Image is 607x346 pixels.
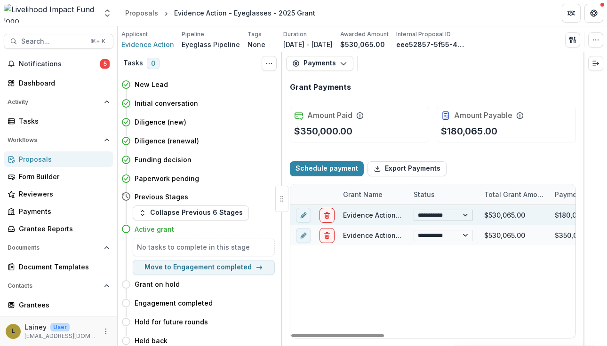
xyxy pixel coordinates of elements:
span: 0 [147,58,160,69]
h3: Tasks [123,59,143,67]
div: Lainey [12,328,15,334]
span: 5 [100,59,110,69]
nav: breadcrumb [121,6,319,20]
h4: Diligence (renewal) [135,136,199,146]
button: Export Payments [367,161,447,176]
a: Evidence Action [121,39,174,49]
div: Total Grant Amount [479,189,549,199]
span: Workflows [8,137,100,143]
h4: Hold for future rounds [135,317,208,327]
div: Tasks [19,116,106,126]
a: Grantees [4,297,113,313]
span: Notifications [19,60,100,68]
a: Proposals [4,151,113,167]
div: ⌘ + K [88,36,107,47]
button: Expand right [588,56,603,71]
span: Activity [8,99,100,105]
div: Total Grant Amount [479,184,549,204]
button: Partners [562,4,581,23]
p: User [50,323,70,331]
p: Applicant [121,30,148,39]
button: Move to Engagement completed [133,260,275,275]
div: Grantees [19,300,106,310]
h4: Held back [135,336,168,346]
div: Proposals [19,154,106,164]
button: edit [296,228,311,243]
a: Payments [4,204,113,219]
h5: No tasks to complete in this stage [137,242,271,252]
a: Evidence Action - Eyeglasses - 2025 Grant [343,211,484,219]
button: Notifications5 [4,56,113,71]
p: $180,065.00 [441,124,497,138]
a: Tasks [4,113,113,129]
div: Grant Name [337,184,408,204]
button: Collapse Previous 6 Stages [133,205,249,220]
p: $530,065.00 [340,39,385,49]
div: Grant Name [337,189,388,199]
h2: Amount Paid [307,111,352,120]
img: Livelihood Impact Fund logo [4,4,97,23]
button: Payments [286,56,353,71]
div: Grantee Reports [19,224,106,234]
p: Pipeline [182,30,204,39]
div: Proposals [125,8,158,18]
div: Reviewers [19,189,106,199]
p: $350,000.00 [294,124,352,138]
div: Status [408,184,479,204]
button: Open Documents [4,240,113,255]
p: None [248,39,265,49]
div: $530,065.00 [479,225,549,245]
a: Proposals [121,6,162,20]
div: Evidence Action - Eyeglasses - 2025 Grant [174,8,315,18]
p: Lainey [24,322,47,332]
a: Reviewers [4,186,113,202]
h4: Grant on hold [135,279,180,289]
a: Dashboard [4,75,113,91]
button: Schedule payment [290,161,364,176]
button: Open Activity [4,94,113,110]
button: edit [296,207,311,222]
a: Form Builder [4,169,113,184]
p: [EMAIL_ADDRESS][DOMAIN_NAME] [24,332,96,340]
div: Form Builder [19,172,106,181]
button: Open entity switcher [101,4,114,23]
h2: Amount Payable [454,111,512,120]
p: Internal Proposal ID [396,30,451,39]
a: Document Templates [4,259,113,275]
div: $530,065.00 [479,205,549,225]
h4: Funding decision [135,155,192,165]
p: Awarded Amount [340,30,389,39]
a: Constituents [4,315,113,330]
p: Tags [248,30,262,39]
button: delete [319,228,335,243]
button: Get Help [584,4,603,23]
a: Evidence Action - Eyeglasses - 2025 Grant [343,231,484,239]
div: Status [408,189,440,199]
button: Search... [4,34,113,49]
span: Contacts [8,283,100,289]
p: [DATE] - [DATE] [283,39,333,49]
button: Open Workflows [4,133,113,148]
p: eee52857-5f55-4773-9217-cfbd32a8e045 [396,39,467,49]
h4: Active grant [135,224,174,234]
div: Dashboard [19,78,106,88]
h4: Previous Stages [135,192,188,202]
h4: Engagement completed [135,298,213,308]
span: Documents [8,244,100,251]
button: More [100,326,112,337]
button: delete [319,207,335,222]
a: Grantee Reports [4,221,113,236]
h4: Initial conversation [135,98,198,108]
h4: Diligence (new) [135,117,186,127]
h2: Grant Payments [290,83,351,92]
h4: New Lead [135,79,168,89]
div: Document Templates [19,262,106,272]
button: Open Contacts [4,278,113,293]
p: Eyeglass Pipeline [182,39,240,49]
h4: Paperwork pending [135,173,199,183]
div: Payments [19,206,106,216]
